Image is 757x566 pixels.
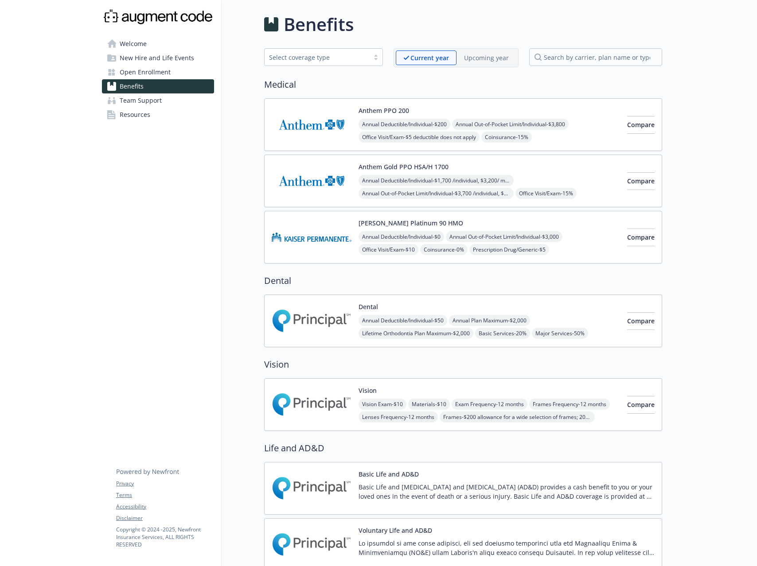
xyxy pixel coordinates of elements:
[359,469,419,479] button: Basic Life and AD&D
[464,53,509,62] p: Upcoming year
[120,65,171,79] span: Open Enrollment
[120,108,150,122] span: Resources
[627,177,655,185] span: Compare
[446,231,562,242] span: Annual Out-of-Pocket Limit/Individual - $3,000
[272,218,351,256] img: Kaiser Permanente Insurance Company carrier logo
[120,51,194,65] span: New Hire and Life Events
[359,482,655,501] p: Basic Life and [MEDICAL_DATA] and [MEDICAL_DATA] (AD&D) provides a cash benefit to you or your lo...
[116,514,214,522] a: Disclaimer
[264,442,662,455] h2: Life and AD&D
[359,539,655,557] p: Lo ipsumdol si ame conse adipisci, eli sed doeiusmo temporinci utla etd Magnaaliqu Enima & Minimv...
[272,106,351,143] img: Anthem Blue Cross carrier logo
[102,79,214,93] a: Benefits
[532,328,588,339] span: Major Services - 50%
[529,48,662,66] input: search by carrier, plan name or type
[359,106,409,115] button: Anthem PPO 200
[264,78,662,91] h2: Medical
[102,65,214,79] a: Open Enrollment
[529,399,610,410] span: Frames Frequency - 12 months
[269,53,365,62] div: Select coverage type
[481,132,532,143] span: Coinsurance - 15%
[102,108,214,122] a: Resources
[359,244,418,255] span: Office Visit/Exam - $10
[359,399,406,410] span: Vision Exam - $10
[627,396,655,414] button: Compare
[359,328,473,339] span: Lifetime Orthodontia Plan Maximum - $2,000
[440,411,595,423] span: Frames - $200 allowance for a wide selection of frames; 20% off amount over allowance
[410,53,449,62] p: Current year
[284,11,354,38] h1: Benefits
[627,317,655,325] span: Compare
[359,386,377,395] button: Vision
[449,315,530,326] span: Annual Plan Maximum - $2,000
[452,119,569,130] span: Annual Out-of-Pocket Limit/Individual - $3,800
[116,503,214,511] a: Accessibility
[515,188,577,199] span: Office Visit/Exam - 15%
[359,302,378,311] button: Dental
[627,172,655,190] button: Compare
[359,175,514,186] span: Annual Deductible/Individual - $1,700 /individual, $3,200/ member
[116,526,214,548] p: Copyright © 2024 - 2025 , Newfront Insurance Services, ALL RIGHTS RESERVED
[475,328,530,339] span: Basic Services - 20%
[627,312,655,330] button: Compare
[469,244,549,255] span: Prescription Drug/Generic - $5
[627,229,655,246] button: Compare
[408,399,450,410] span: Materials - $10
[359,119,450,130] span: Annual Deductible/Individual - $200
[452,399,527,410] span: Exam Frequency - 12 months
[264,274,662,287] h2: Dental
[102,37,214,51] a: Welcome
[359,162,449,171] button: Anthem Gold PPO HSA/H 1700
[359,188,514,199] span: Annual Out-of-Pocket Limit/Individual - $3,700 /individual, $3,700/ member
[272,526,351,563] img: Principal Financial Group Inc carrier logo
[272,162,351,200] img: Anthem Blue Cross carrier logo
[120,37,147,51] span: Welcome
[120,79,144,93] span: Benefits
[359,411,438,423] span: Lenses Frequency - 12 months
[102,51,214,65] a: New Hire and Life Events
[359,231,444,242] span: Annual Deductible/Individual - $0
[359,132,480,143] span: Office Visit/Exam - $5 deductible does not apply
[272,469,351,507] img: Principal Financial Group Inc carrier logo
[627,116,655,134] button: Compare
[627,120,655,129] span: Compare
[359,526,432,535] button: Voluntary Life and AD&D
[627,400,655,409] span: Compare
[120,93,162,108] span: Team Support
[116,491,214,499] a: Terms
[264,358,662,371] h2: Vision
[420,244,468,255] span: Coinsurance - 0%
[627,233,655,241] span: Compare
[102,93,214,108] a: Team Support
[116,480,214,488] a: Privacy
[359,315,447,326] span: Annual Deductible/Individual - $50
[359,218,463,228] button: [PERSON_NAME] Platinum 90 HMO
[272,302,351,340] img: Principal Financial Group Inc carrier logo
[272,386,351,423] img: Principal Financial Group Inc carrier logo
